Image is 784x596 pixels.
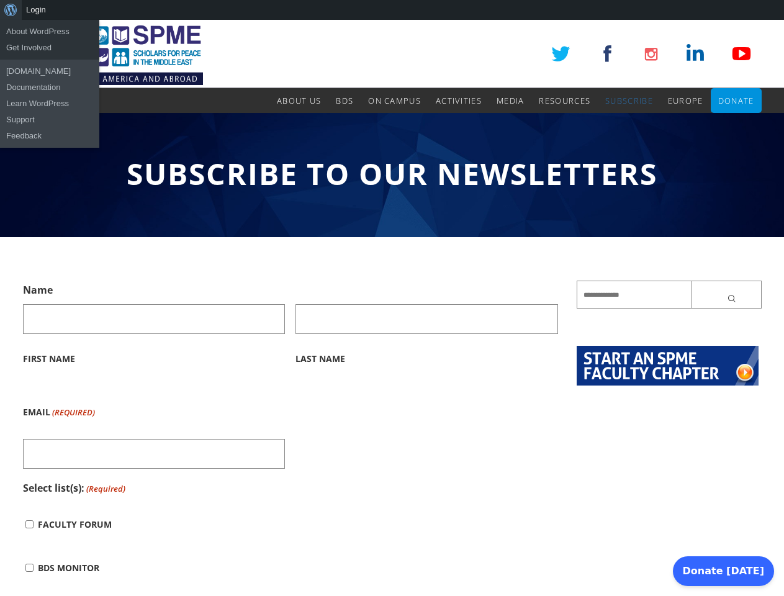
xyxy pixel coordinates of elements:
[368,88,421,113] a: On Campus
[539,95,590,106] span: Resources
[336,88,353,113] a: BDS
[605,95,653,106] span: Subscribe
[295,334,558,381] label: Last Name
[605,88,653,113] a: Subscribe
[718,88,754,113] a: Donate
[277,95,321,106] span: About Us
[668,88,703,113] a: Europe
[497,95,525,106] span: Media
[577,346,759,386] img: start-chapter2.png
[38,503,112,546] label: Faculty Forum
[85,479,125,498] span: (Required)
[436,88,482,113] a: Activities
[23,391,95,434] label: Email
[23,20,203,88] img: SPME
[23,281,53,299] legend: Name
[668,95,703,106] span: Europe
[277,88,321,113] a: About Us
[23,479,125,498] legend: Select list(s):
[336,95,353,106] span: BDS
[497,88,525,113] a: Media
[38,546,99,590] label: BDS Monitor
[436,95,482,106] span: Activities
[51,391,95,434] span: (Required)
[127,153,657,194] span: Subscribe to Our Newsletters
[539,88,590,113] a: Resources
[718,95,754,106] span: Donate
[368,95,421,106] span: On Campus
[23,334,286,381] label: First Name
